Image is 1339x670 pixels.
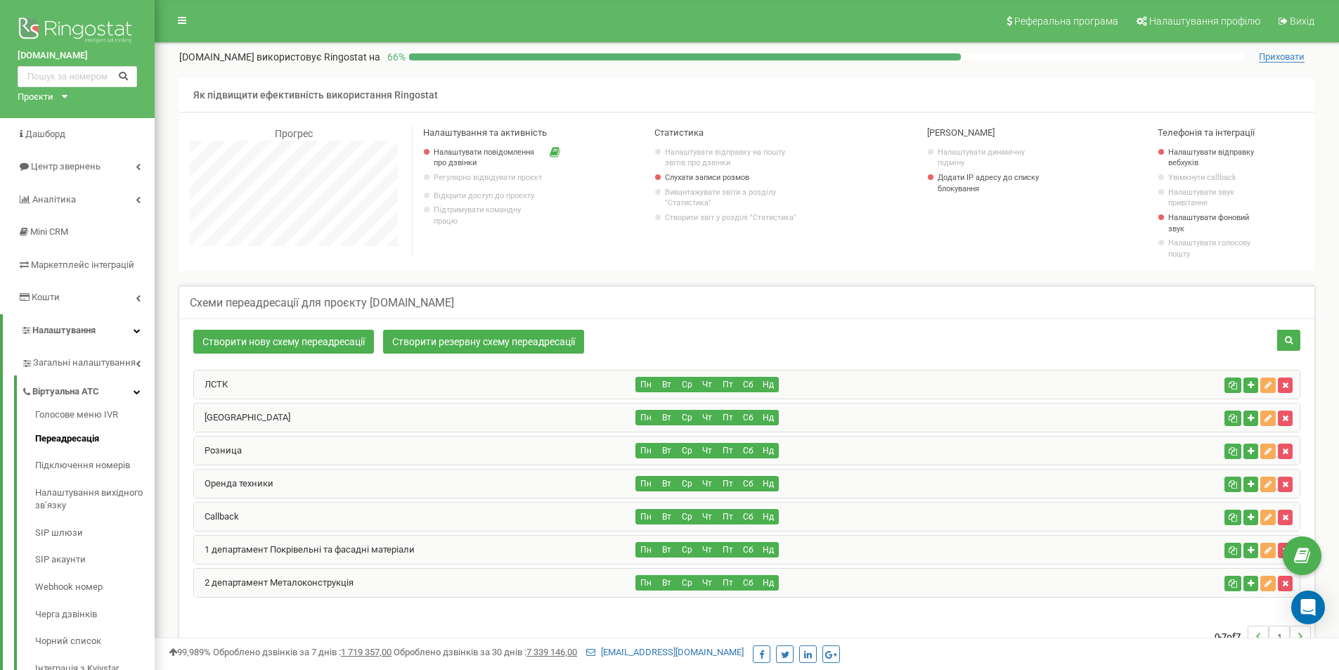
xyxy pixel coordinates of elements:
a: Створити нову схему переадресації [193,330,374,354]
a: Налаштувати фоновий звук [1168,212,1258,234]
a: Налаштувати звук привітання [1168,187,1258,209]
span: Оброблено дзвінків за 7 днів : [213,647,392,657]
button: Нд [758,410,779,425]
button: Нд [758,509,779,524]
a: Віртуальна АТС [21,375,155,404]
span: Телефонія та інтеграції [1158,127,1255,138]
a: 2 департамент Металоконструкція [194,577,354,588]
span: Кошти [32,292,60,302]
a: Налаштувати відправку вебхуків [1168,147,1258,169]
span: Прогрес [275,128,313,139]
button: Пн [635,443,656,458]
span: Налаштування профілю [1149,15,1260,27]
button: Ср [676,509,697,524]
button: Пт [717,377,738,392]
a: ЛСТК [194,379,228,389]
a: Додати IP адресу до списку блокування [938,172,1047,194]
a: Відкрити доступ до проєкту [434,191,543,202]
button: Пт [717,542,738,558]
span: [PERSON_NAME] [927,127,995,138]
button: Чт [697,377,718,392]
p: [DOMAIN_NAME] [179,50,380,64]
p: Регулярно відвідувати проєкт [434,172,543,183]
h5: Схеми переадресації для проєкту [DOMAIN_NAME] [190,297,454,309]
a: [DOMAIN_NAME] [18,49,137,63]
u: 7 339 146,00 [526,647,577,657]
button: Вт [656,542,677,558]
a: Створити звіт у розділі "Статистика" [665,212,803,224]
img: Ringostat logo [18,14,137,49]
a: 1 департамент Покрівельні та фасадні матеріали [194,544,415,555]
span: Налаштування та активність [423,127,547,138]
span: Вихід [1290,15,1314,27]
button: Ср [676,476,697,491]
a: Налаштувати повідомлення про дзвінки [434,147,543,169]
a: SIP акаунти [35,546,155,574]
button: Сб [737,476,758,491]
span: Дашборд [25,129,65,139]
button: Нд [758,476,779,491]
button: Вт [656,377,677,392]
button: Пн [635,410,656,425]
button: Пн [635,575,656,591]
button: Ср [676,575,697,591]
button: Сб [737,509,758,524]
button: Чт [697,575,718,591]
a: Webhook номер [35,574,155,601]
a: Налаштувати динамічну підміну [938,147,1047,169]
span: Центр звернень [31,161,101,172]
u: 1 719 357,00 [341,647,392,657]
a: Чорний список [35,628,155,655]
p: Підтримувати командну працю [434,205,543,226]
input: Пошук за номером [18,66,137,87]
button: Пт [717,575,738,591]
button: Пн [635,476,656,491]
a: Створити резервну схему переадресації [383,330,584,354]
button: Вт [656,443,677,458]
a: [GEOGRAPHIC_DATA] [194,412,290,423]
button: Пошук схеми переадресації [1277,330,1300,351]
span: використовує Ringostat на [257,51,380,63]
a: Налаштувати голосову пошту [1168,238,1258,259]
span: Як підвищити ефективність використання Ringostat [193,89,438,101]
button: Сб [737,410,758,425]
button: Нд [758,575,779,591]
button: Пн [635,542,656,558]
button: Сб [737,443,758,458]
button: Пт [717,410,738,425]
a: Налаштувати відправку на пошту звітів про дзвінки [665,147,803,169]
a: Налаштування [3,314,155,347]
button: Пт [717,476,738,491]
button: Вт [656,509,677,524]
a: Слухати записи розмов [665,172,803,183]
button: Ср [676,443,697,458]
button: Вт [656,575,677,591]
button: Чт [697,443,718,458]
button: Чт [697,410,718,425]
a: Загальні налаштування [21,347,155,375]
span: 99,989% [169,647,211,657]
button: Сб [737,377,758,392]
div: Open Intercom Messenger [1291,591,1325,624]
button: Пт [717,509,738,524]
button: Пн [635,377,656,392]
span: Віртуальна АТС [32,385,99,399]
li: 1 [1269,626,1290,647]
span: Загальні налаштування [33,356,136,370]
button: Вт [656,476,677,491]
button: Сб [737,575,758,591]
button: Чт [697,476,718,491]
a: Черга дзвінків [35,601,155,629]
button: Сб [737,542,758,558]
button: Нд [758,443,779,458]
nav: ... [1215,612,1311,661]
div: Проєкти [18,91,53,104]
button: Нд [758,377,779,392]
span: Приховати [1259,51,1305,63]
span: Mini CRM [30,226,68,237]
span: Налаштування [32,325,96,335]
a: Вивантажувати звіти з розділу "Статистика" [665,187,803,209]
a: Увімкнути callback [1168,172,1258,183]
button: Пн [635,509,656,524]
button: Пт [717,443,738,458]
